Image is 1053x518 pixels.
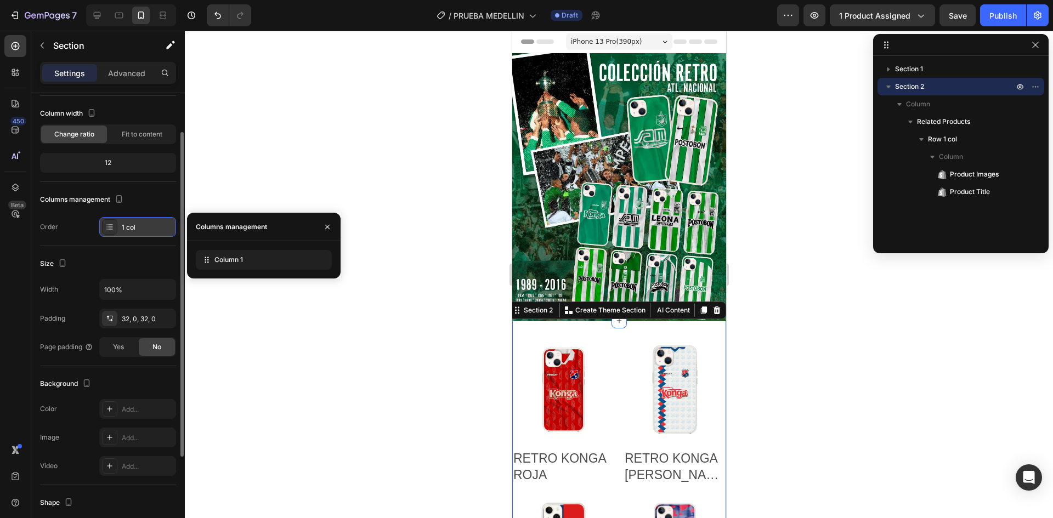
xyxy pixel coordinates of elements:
div: Undo/Redo [207,4,251,26]
span: Column [906,99,930,110]
span: Product Images [950,169,999,180]
div: Video [40,461,58,471]
div: Order [40,222,58,232]
span: Row 1 col [928,134,957,145]
span: Product Title [950,186,990,197]
div: Columns management [196,222,267,232]
span: Related Products [917,116,970,127]
span: 1 product assigned [839,10,910,21]
div: Padding [40,314,65,323]
span: Section 2 [895,81,924,92]
p: 7 [72,9,77,22]
div: Open Intercom Messenger [1016,464,1042,491]
p: Create Theme Section [63,275,133,284]
p: Settings [54,67,85,79]
div: 32, 0, 32, 0 [122,314,173,324]
div: Background [40,377,93,391]
div: Add... [122,433,173,443]
div: Column width [40,106,98,121]
button: Save [939,4,976,26]
span: No [152,342,161,352]
div: Image [40,432,59,442]
input: Auto [100,280,175,299]
p: Section [53,39,143,52]
span: Column [939,151,963,162]
span: Change ratio [54,129,94,139]
div: 12 [42,155,174,170]
p: Advanced [108,67,145,79]
div: Page padding [40,342,93,352]
div: 450 [10,117,26,126]
div: Publish [989,10,1017,21]
div: Size [40,257,69,271]
div: Add... [122,405,173,414]
button: 1 product assigned [830,4,935,26]
div: Section 2 [9,275,43,284]
button: Publish [980,4,1026,26]
span: PRUEBA MEDELLIN [454,10,524,21]
span: / [449,10,451,21]
div: Add... [122,462,173,471]
button: AI Content [140,273,180,286]
span: Yes [113,342,124,352]
div: Columns management [40,192,126,207]
span: Draft [562,10,578,20]
button: 7 [4,4,82,26]
span: Fit to content [122,129,162,139]
div: Width [40,284,58,294]
div: Shape [40,496,75,510]
span: Save [949,11,967,20]
div: 1 col [122,223,173,232]
iframe: Design area [512,31,726,518]
span: Column 1 [214,255,243,265]
div: Color [40,404,57,414]
div: Beta [8,201,26,209]
span: Section 1 [895,64,923,75]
